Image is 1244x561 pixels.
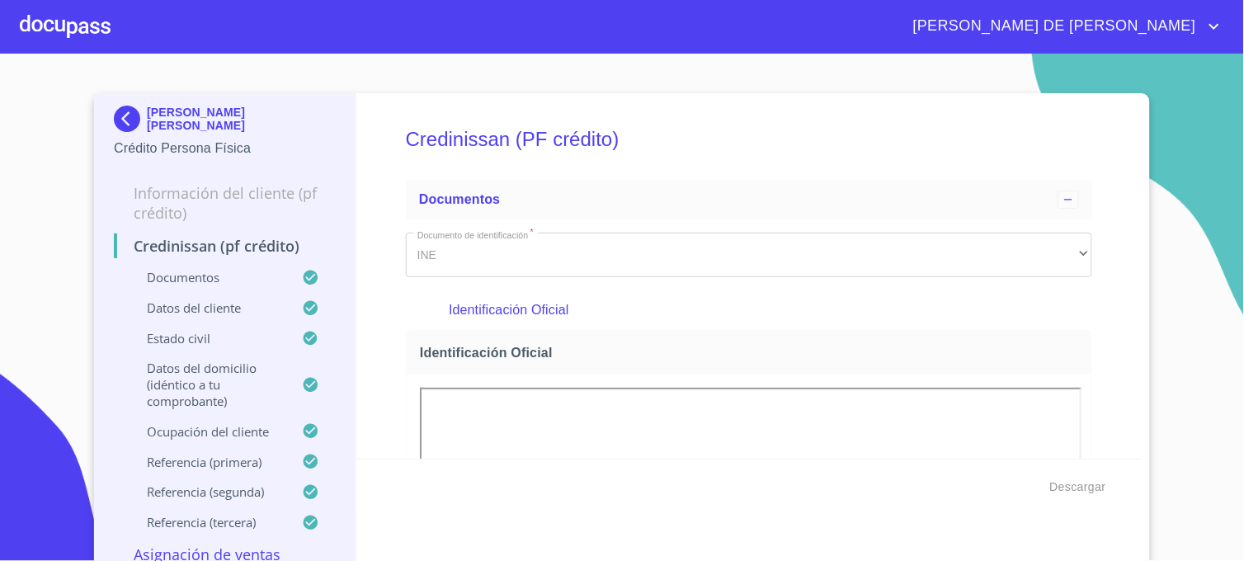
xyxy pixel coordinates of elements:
h5: Credinissan (PF crédito) [406,106,1092,173]
span: Documentos [419,192,500,206]
img: Docupass spot blue [114,106,147,132]
p: [PERSON_NAME] [PERSON_NAME] [147,106,336,132]
span: Identificación Oficial [420,344,1085,361]
div: [PERSON_NAME] [PERSON_NAME] [114,106,336,139]
p: Documentos [114,269,302,285]
button: account of current user [901,13,1224,40]
p: Credinissan (PF crédito) [114,236,336,256]
span: [PERSON_NAME] DE [PERSON_NAME] [901,13,1204,40]
span: Descargar [1050,477,1106,497]
button: Descargar [1044,472,1113,502]
div: INE [406,233,1092,277]
p: Referencia (segunda) [114,483,302,500]
p: Identificación Oficial [449,300,1048,320]
p: Estado Civil [114,330,302,346]
p: Crédito Persona Física [114,139,336,158]
p: Ocupación del Cliente [114,423,302,440]
p: Referencia (primera) [114,454,302,470]
div: Documentos [406,180,1092,219]
p: Referencia (tercera) [114,514,302,530]
p: Información del cliente (PF crédito) [114,183,336,223]
p: Datos del domicilio (idéntico a tu comprobante) [114,360,302,409]
p: Datos del cliente [114,299,302,316]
